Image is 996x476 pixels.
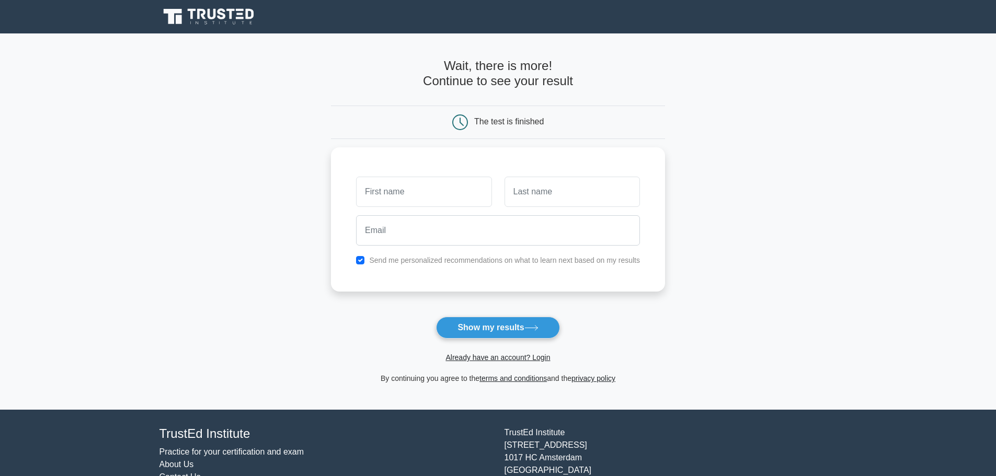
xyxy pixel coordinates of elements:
h4: Wait, there is more! Continue to see your result [331,59,665,89]
h4: TrustEd Institute [159,426,492,442]
button: Show my results [436,317,559,339]
a: Already have an account? Login [445,353,550,362]
a: About Us [159,460,194,469]
a: privacy policy [571,374,615,382]
div: By continuing you agree to the and the [325,372,671,385]
input: Last name [505,177,640,207]
label: Send me personalized recommendations on what to learn next based on my results [369,256,640,264]
input: First name [356,177,491,207]
a: terms and conditions [479,374,547,382]
div: The test is finished [474,117,544,126]
input: Email [356,215,640,246]
a: Practice for your certification and exam [159,447,304,456]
